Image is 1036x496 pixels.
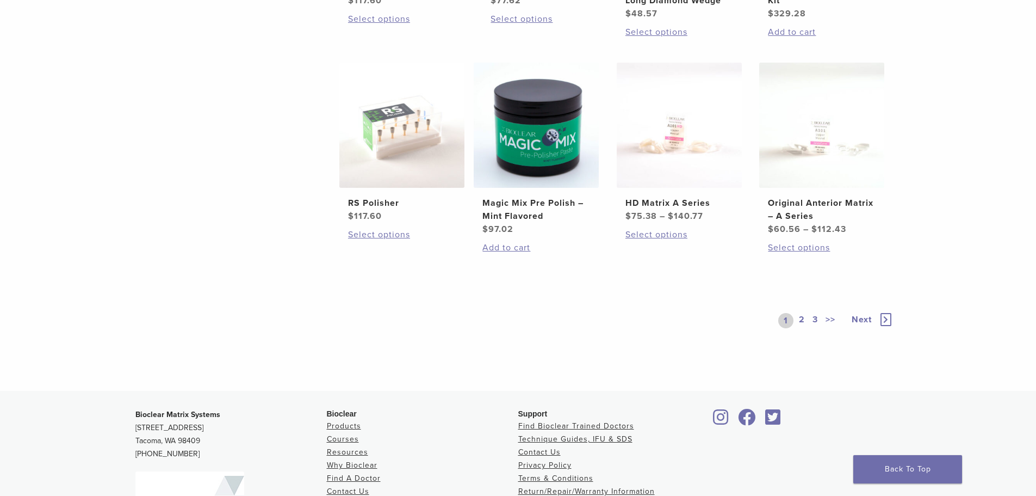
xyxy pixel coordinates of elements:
[762,415,785,426] a: Bioclear
[768,241,876,254] a: Select options for “Original Anterior Matrix - A Series”
[823,313,838,328] a: >>
[811,224,846,235] bdi: 112.43
[768,8,806,19] bdi: 329.28
[625,8,657,19] bdi: 48.57
[803,224,809,235] span: –
[327,448,368,457] a: Resources
[668,211,674,222] span: $
[778,313,793,328] a: 1
[759,63,885,236] a: Original Anterior Matrix - A SeriesOriginal Anterior Matrix – A Series
[710,415,733,426] a: Bioclear
[797,313,807,328] a: 2
[491,13,598,26] a: Select options for “Diamond Wedge Kits”
[810,313,820,328] a: 3
[768,8,774,19] span: $
[518,421,634,431] a: Find Bioclear Trained Doctors
[852,314,872,325] span: Next
[518,448,561,457] a: Contact Us
[625,228,733,241] a: Select options for “HD Matrix A Series”
[135,408,327,461] p: [STREET_ADDRESS] Tacoma, WA 98409 [PHONE_NUMBER]
[811,224,817,235] span: $
[348,13,456,26] a: Select options for “BT Matrix Series”
[768,224,801,235] bdi: 60.56
[518,434,632,444] a: Technique Guides, IFU & SDS
[135,410,220,419] strong: Bioclear Matrix Systems
[327,461,377,470] a: Why Bioclear
[474,63,599,188] img: Magic Mix Pre Polish - Mint Flavored
[616,63,743,223] a: HD Matrix A SeriesHD Matrix A Series
[518,487,655,496] a: Return/Repair/Warranty Information
[625,26,733,39] a: Select options for “Diamond Wedge and Long Diamond Wedge”
[768,26,876,39] a: Add to cart: “Complete HD Anterior Kit”
[327,421,361,431] a: Products
[482,197,590,223] h2: Magic Mix Pre Polish – Mint Flavored
[518,461,572,470] a: Privacy Policy
[482,224,488,235] span: $
[327,474,381,483] a: Find A Doctor
[768,224,774,235] span: $
[625,211,631,222] span: $
[327,487,369,496] a: Contact Us
[625,8,631,19] span: $
[617,63,742,188] img: HD Matrix A Series
[625,211,657,222] bdi: 75.38
[348,228,456,241] a: Select options for “RS Polisher”
[339,63,466,223] a: RS PolisherRS Polisher $117.60
[768,197,876,223] h2: Original Anterior Matrix – A Series
[473,63,600,236] a: Magic Mix Pre Polish - Mint FlavoredMagic Mix Pre Polish – Mint Flavored $97.02
[482,224,513,235] bdi: 97.02
[518,474,593,483] a: Terms & Conditions
[482,241,590,254] a: Add to cart: “Magic Mix Pre Polish - Mint Flavored”
[853,455,962,483] a: Back To Top
[518,409,548,418] span: Support
[348,211,354,222] span: $
[327,434,359,444] a: Courses
[759,63,884,188] img: Original Anterior Matrix - A Series
[339,63,464,188] img: RS Polisher
[668,211,703,222] bdi: 140.77
[348,197,456,210] h2: RS Polisher
[660,211,665,222] span: –
[625,197,733,210] h2: HD Matrix A Series
[735,415,760,426] a: Bioclear
[348,211,382,222] bdi: 117.60
[327,409,357,418] span: Bioclear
